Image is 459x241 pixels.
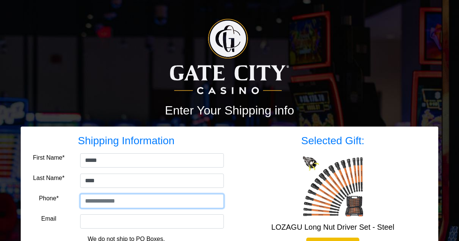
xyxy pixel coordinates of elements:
label: Phone* [39,194,59,203]
h5: LOZAGU Long Nut Driver Set - Steel [235,223,430,232]
h2: Enter Your Shipping info [21,103,438,117]
img: LOZAGU Long Nut Driver Set - Steel [303,156,363,217]
label: Email [41,214,56,223]
img: Logo [170,19,289,94]
label: Last Name* [33,174,65,183]
h3: Shipping Information [29,134,224,147]
h3: Selected Gift: [235,134,430,147]
label: First Name* [33,153,64,162]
